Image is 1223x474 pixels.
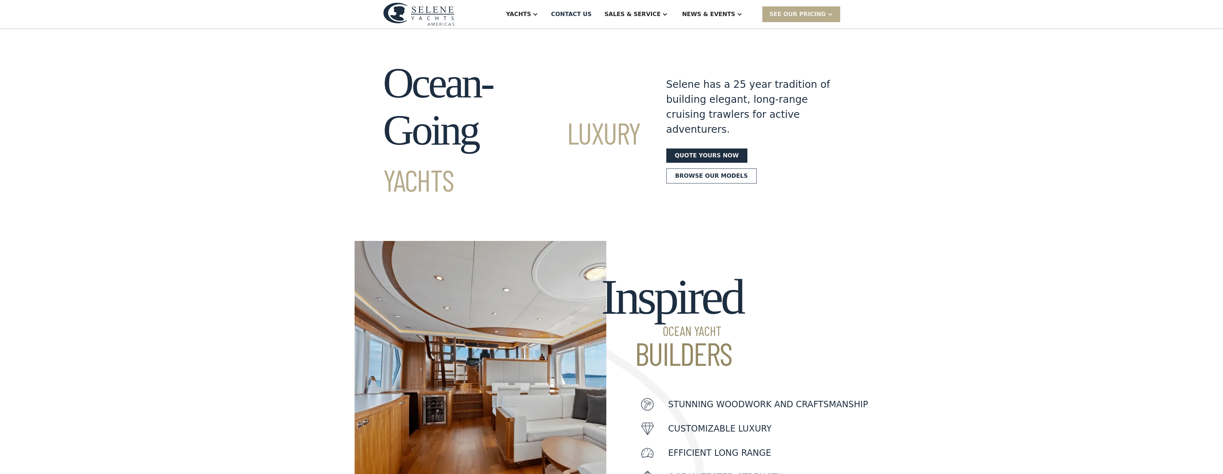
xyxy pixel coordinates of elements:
[601,324,743,337] span: Ocean Yacht
[668,447,771,459] p: Efficient Long Range
[383,60,641,201] h1: Ocean-Going
[668,398,868,411] p: Stunning woodwork and craftsmanship
[605,10,661,19] div: Sales & Service
[666,77,831,137] div: Selene has a 25 year tradition of building elegant, long-range cruising trawlers for active adven...
[506,10,531,19] div: Yachts
[383,2,455,26] img: logo
[762,6,840,22] div: SEE Our Pricing
[383,115,641,198] span: Luxury Yachts
[601,269,743,369] h2: Inspired
[668,422,772,435] p: customizable luxury
[641,422,654,435] img: icon
[770,10,826,19] div: SEE Our Pricing
[601,337,743,369] span: Builders
[666,168,757,183] a: Browse our models
[551,10,592,19] div: Contact US
[682,10,735,19] div: News & EVENTS
[666,148,747,163] a: Quote yours now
